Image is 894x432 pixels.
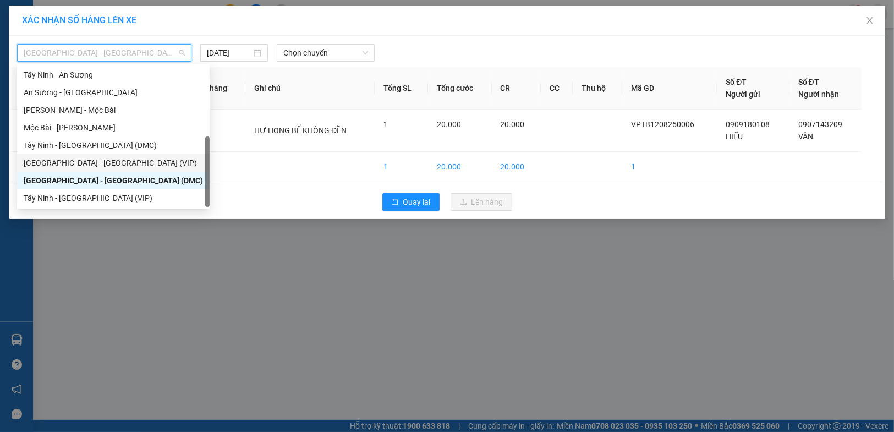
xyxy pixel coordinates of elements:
div: Tây Ninh - An Sương [24,69,203,81]
th: CR [492,67,541,110]
th: Mã GD [622,67,717,110]
span: Người nhận [798,90,839,99]
span: Người gửi [726,90,760,99]
div: Sài Gòn - Tây Ninh (DMC) [17,172,210,189]
div: Tây Ninh - Sài Gòn (DMC) [17,136,210,154]
th: STT [12,67,49,110]
span: Số ĐT [798,78,819,86]
span: Chọn chuyến [283,45,368,61]
div: An Sương - [GEOGRAPHIC_DATA] [24,86,203,99]
div: Sài Gòn - Tây Ninh (VIP) [17,154,210,172]
span: Sài Gòn - Tây Ninh (DMC) [24,45,185,61]
span: Quay lại [403,196,431,208]
span: Số ĐT [726,78,747,86]
div: [GEOGRAPHIC_DATA] - [GEOGRAPHIC_DATA] (DMC) [24,174,203,187]
span: 20.000 [437,120,461,129]
span: VÂN [798,132,813,141]
button: uploadLên hàng [451,193,512,211]
div: Tây Ninh - Sài Gòn (VIP) [17,189,210,207]
th: Ghi chú [245,67,375,110]
div: Tây Ninh - An Sương [17,66,210,84]
span: 20.000 [501,120,525,129]
th: Tổng cước [428,67,491,110]
th: Loại hàng [184,67,245,110]
div: An Sương - Tây Ninh [17,84,210,101]
span: rollback [391,198,399,207]
th: Thu hộ [573,67,622,110]
th: CC [541,67,573,110]
span: VPTB1208250006 [631,120,694,129]
div: Tây Ninh - [GEOGRAPHIC_DATA] (DMC) [24,139,203,151]
div: [GEOGRAPHIC_DATA] - [GEOGRAPHIC_DATA] (VIP) [24,157,203,169]
td: 20.000 [428,152,491,182]
input: 12/08/2025 [207,47,251,59]
span: 0907143209 [798,120,842,129]
td: 1 [375,152,428,182]
td: 1 [622,152,717,182]
td: 20.000 [492,152,541,182]
span: HƯ HONG BỂ KHÔNG ĐỀN [254,126,347,135]
div: Mộc Bài - [PERSON_NAME] [24,122,203,134]
span: 1 [383,120,388,129]
th: Tổng SL [375,67,428,110]
td: 1 [12,110,49,152]
button: Close [854,6,885,36]
span: XÁC NHẬN SỐ HÀNG LÊN XE [22,15,136,25]
button: rollbackQuay lại [382,193,440,211]
span: close [865,16,874,25]
span: 0909180108 [726,120,770,129]
span: HIẾU [726,132,743,141]
div: Tây Ninh - [GEOGRAPHIC_DATA] (VIP) [24,192,203,204]
div: Hồ Chí Minh - Mộc Bài [17,101,210,119]
div: [PERSON_NAME] - Mộc Bài [24,104,203,116]
div: Mộc Bài - Hồ Chí Minh [17,119,210,136]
